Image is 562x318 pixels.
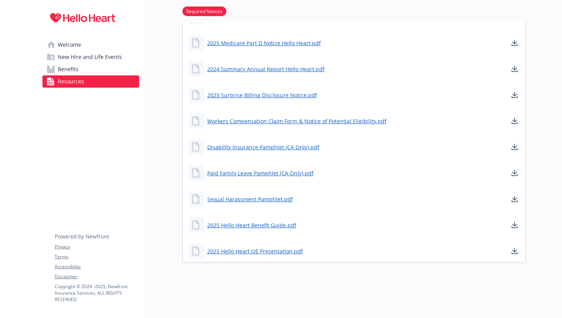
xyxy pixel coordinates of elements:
span: New Hire and Life Events [58,51,122,63]
a: download document [510,246,519,256]
span: Benefits [58,63,78,75]
a: download document [510,90,519,99]
a: Paid Family Leave Pamphlet (CA Only).pdf [207,169,313,177]
a: Sexual Harassment Pamphlet.pdf [207,195,293,203]
a: Benefits [42,63,139,75]
a: download document [510,168,519,178]
a: Terms [55,253,139,260]
a: Workers Compensation Claim Form & Notice of Potential Eligibility.pdf [207,117,387,125]
a: Privacy [55,243,139,250]
p: Copyright © 2024 - 2025 , Newfront Insurance Services, ALL RIGHTS RESERVED [55,283,139,303]
a: download document [510,38,519,47]
a: download document [510,64,519,73]
a: download document [510,142,519,152]
a: Disclaimer [55,273,139,280]
a: download document [510,194,519,204]
a: 2025 Hello Heart Benefit Guide.pdf [207,221,296,229]
span: Welcome [58,39,81,51]
a: New Hire and Life Events [42,51,139,63]
a: 2023 Surprise Billing Disclosure Notice.pdf [207,91,317,99]
a: download document [510,220,519,230]
a: Disability Insurance Pamphlet (CA Only).pdf [207,143,319,151]
a: 2025 Hello Heart OE Presentation.pdf [207,247,303,255]
a: 2024 Summary Annual Report Hello Heart.pdf [207,65,325,73]
a: Required Notices [182,7,226,15]
a: Welcome [42,39,139,51]
a: download document [510,116,519,126]
span: Resources [58,75,84,88]
a: Accessibility [55,263,139,270]
a: Resources [42,75,139,88]
a: 2025 Medicare Part D Notice Hello Heart.pdf [207,39,321,47]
